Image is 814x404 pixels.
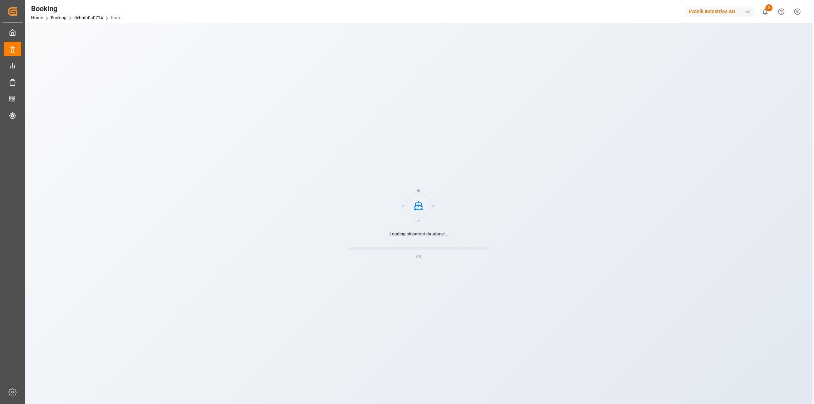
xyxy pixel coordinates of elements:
[765,4,773,11] span: 5
[31,15,43,20] a: Home
[757,4,773,20] button: show 5 new notifications
[31,3,121,14] div: Booking
[686,6,754,17] div: Evonik Industries AG
[74,15,103,20] a: 0ebbfa0a0714
[686,5,757,18] button: Evonik Industries AG
[773,4,789,20] button: Help Center
[51,15,67,20] a: Booking
[416,254,421,259] span: 0 %
[349,231,489,237] p: Loading shipment database...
